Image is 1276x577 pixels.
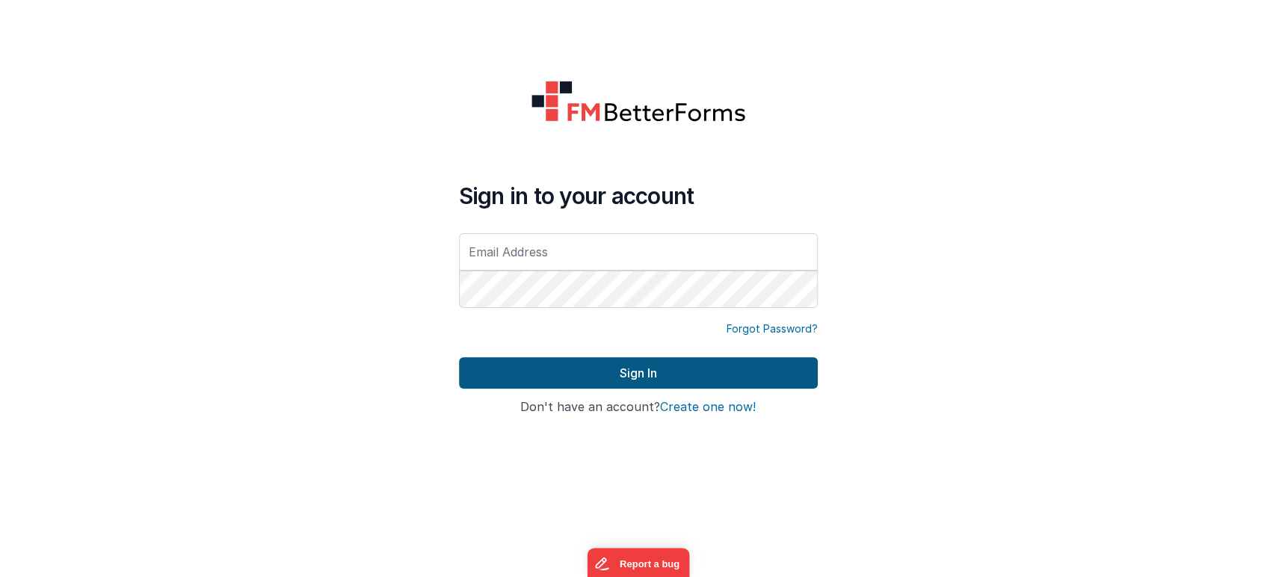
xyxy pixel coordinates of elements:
[459,233,818,271] input: Email Address
[459,357,818,389] button: Sign In
[660,401,756,414] button: Create one now!
[727,321,818,336] a: Forgot Password?
[459,401,818,414] h4: Don't have an account?
[459,182,818,209] h4: Sign in to your account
